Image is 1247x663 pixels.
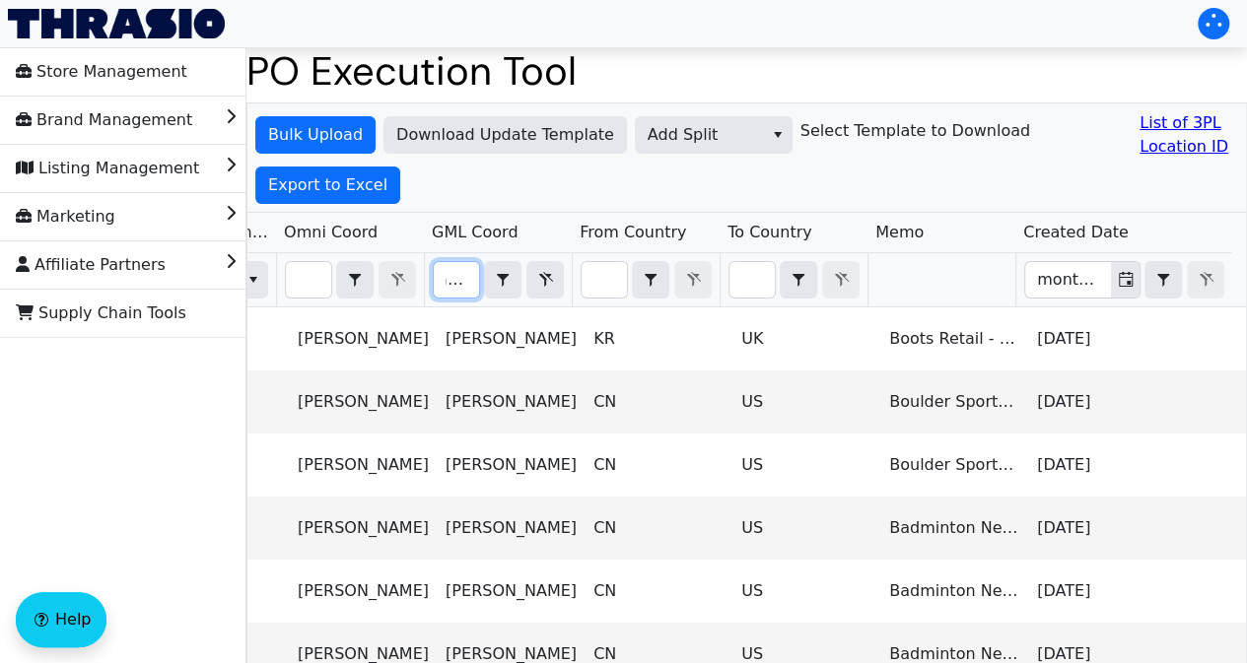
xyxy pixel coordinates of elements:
td: [PERSON_NAME] [290,433,438,497]
span: Listing Management [16,153,199,184]
input: Filter [434,262,479,298]
span: Add Split [648,123,751,147]
td: KR [586,307,733,370]
td: US [733,560,881,623]
th: Filter [572,253,720,307]
button: select [633,262,668,298]
td: CN [586,370,733,433]
td: Badminton Net 14Ft Blue Red [881,497,1029,560]
td: Badminton Net 14Ft Blue Red [881,560,1029,623]
span: From Country [580,221,686,244]
button: Clear [526,261,564,298]
td: [DATE] [1029,370,1246,433]
button: Help floatingactionbutton [16,592,106,647]
span: Choose Operator [484,261,521,298]
td: [DATE] [1029,497,1246,560]
a: List of 3PL Location ID [1140,111,1238,159]
span: Bulk Upload [268,123,363,147]
td: [PERSON_NAME] [438,307,586,370]
td: US [733,497,881,560]
td: CN [586,433,733,497]
td: US [733,433,881,497]
span: Omni Coord [284,221,378,244]
td: US [733,370,881,433]
span: Supply Chain Tools [16,298,186,329]
button: select [781,262,816,298]
th: Filter [276,253,424,307]
td: [PERSON_NAME] [438,560,586,623]
span: Memo [875,221,924,244]
td: [PERSON_NAME] [290,497,438,560]
button: select [1145,262,1181,298]
th: Filter [720,253,867,307]
td: Boulder Sports All in One Net Play Set [881,370,1029,433]
span: Choose Operator [1144,261,1182,298]
td: CN [586,560,733,623]
span: Help [55,608,91,631]
td: [PERSON_NAME] [438,497,586,560]
button: Toggle calendar [1111,262,1140,298]
span: Choose Operator [632,261,669,298]
th: Filter [424,253,572,307]
button: select [485,262,520,298]
td: [PERSON_NAME] [290,307,438,370]
td: [DATE] [1029,560,1246,623]
span: Brand Management [16,104,192,136]
h6: Select Template to Download [800,121,1030,140]
input: Filter [729,262,775,298]
button: select [763,117,792,153]
button: Export to Excel [255,166,400,204]
input: Filter [582,262,627,298]
span: Choose Operator [336,261,374,298]
td: UK [733,307,881,370]
button: select [337,262,373,298]
span: Download Update Template [396,123,614,147]
span: Export to Excel [268,173,387,197]
h1: PO Execution Tool [246,47,1247,95]
span: Store Management [16,56,187,88]
button: select [239,262,267,298]
span: Affiliate Partners [16,249,166,281]
span: GML Coord [432,221,518,244]
button: Download Update Template [383,116,627,154]
span: Marketing [16,201,115,232]
input: Filter [286,262,331,298]
span: Created Date [1023,221,1129,244]
td: [DATE] [1029,433,1246,497]
span: Choose Operator [780,261,817,298]
input: Filter [1025,262,1111,298]
td: [PERSON_NAME] [290,560,438,623]
td: [PERSON_NAME] [438,433,586,497]
td: [PERSON_NAME] [438,370,586,433]
td: CN [586,497,733,560]
span: To Country [727,221,812,244]
img: Thrasio Logo [8,9,225,38]
th: Filter [1015,253,1232,307]
td: Boots Retail - Oval Mega Dot US - for more coverage than the original dot [881,307,1029,370]
button: Bulk Upload [255,116,376,154]
td: [PERSON_NAME] [290,370,438,433]
td: Boulder Sports 22Ft Net Black [881,433,1029,497]
td: [DATE] [1029,307,1246,370]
